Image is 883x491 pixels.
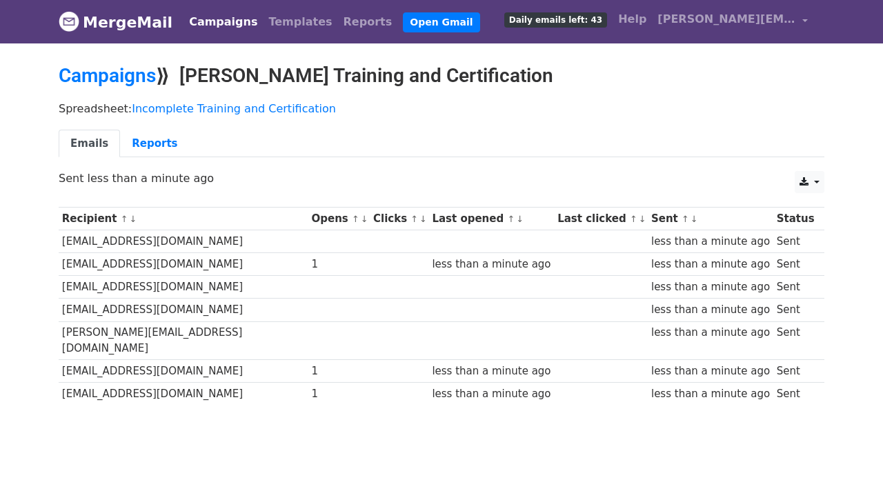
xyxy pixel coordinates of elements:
td: [EMAIL_ADDRESS][DOMAIN_NAME] [59,299,308,321]
th: Clicks [370,208,428,230]
a: ↓ [361,214,368,224]
td: [EMAIL_ADDRESS][DOMAIN_NAME] [59,253,308,276]
td: Sent [773,276,817,299]
td: [PERSON_NAME][EMAIL_ADDRESS][DOMAIN_NAME] [59,321,308,360]
td: [EMAIL_ADDRESS][DOMAIN_NAME] [59,360,308,383]
div: less than a minute ago [651,363,770,379]
td: Sent [773,360,817,383]
td: Sent [773,230,817,253]
a: MergeMail [59,8,172,37]
a: Open Gmail [403,12,479,32]
a: Reports [120,130,189,158]
div: less than a minute ago [651,234,770,250]
div: less than a minute ago [432,363,550,379]
td: Sent [773,299,817,321]
th: Last clicked [554,208,648,230]
a: ↓ [129,214,137,224]
p: Sent less than a minute ago [59,171,824,186]
div: less than a minute ago [432,257,550,272]
td: [EMAIL_ADDRESS][DOMAIN_NAME] [59,383,308,405]
a: Incomplete Training and Certification [132,102,336,115]
a: Campaigns [59,64,156,87]
th: Last opened [429,208,555,230]
a: Help [613,6,652,33]
p: Spreadsheet: [59,101,824,116]
div: less than a minute ago [651,325,770,341]
a: Emails [59,130,120,158]
td: [EMAIL_ADDRESS][DOMAIN_NAME] [59,276,308,299]
a: Campaigns [183,8,263,36]
th: Recipient [59,208,308,230]
div: less than a minute ago [651,386,770,402]
a: ↑ [630,214,637,224]
td: Sent [773,253,817,276]
a: ↑ [352,214,359,224]
td: Sent [773,321,817,360]
div: less than a minute ago [651,257,770,272]
span: Daily emails left: 43 [504,12,607,28]
a: ↑ [121,214,128,224]
div: 1 [311,363,366,379]
a: [PERSON_NAME][EMAIL_ADDRESS][PERSON_NAME][DOMAIN_NAME] [652,6,813,38]
img: MergeMail logo [59,11,79,32]
div: less than a minute ago [651,302,770,318]
a: ↓ [516,214,524,224]
th: Opens [308,208,370,230]
a: ↑ [682,214,689,224]
td: [EMAIL_ADDRESS][DOMAIN_NAME] [59,230,308,253]
td: Sent [773,383,817,405]
span: [PERSON_NAME][EMAIL_ADDRESS][PERSON_NAME][DOMAIN_NAME] [657,11,795,28]
a: ↑ [410,214,418,224]
a: Daily emails left: 43 [499,6,613,33]
a: ↓ [691,214,698,224]
div: less than a minute ago [651,279,770,295]
div: 1 [311,257,366,272]
a: Templates [263,8,337,36]
div: less than a minute ago [432,386,550,402]
a: ↓ [639,214,646,224]
th: Status [773,208,817,230]
h2: ⟫ [PERSON_NAME] Training and Certification [59,64,824,88]
a: ↓ [419,214,427,224]
a: ↑ [507,214,515,224]
th: Sent [648,208,773,230]
a: Reports [338,8,398,36]
div: 1 [311,386,366,402]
